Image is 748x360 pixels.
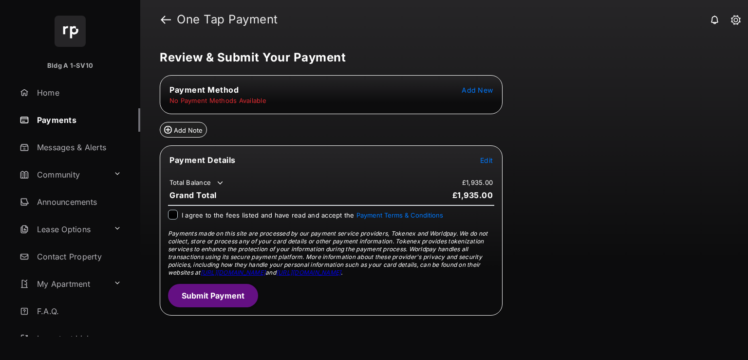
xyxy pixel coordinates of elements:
p: Bldg A 1-SV10 [47,61,93,71]
a: [URL][DOMAIN_NAME] [201,269,265,276]
button: I agree to the fees listed and have read and accept the [356,211,443,219]
button: Add Note [160,122,207,138]
img: svg+xml;base64,PHN2ZyB4bWxucz0iaHR0cDovL3d3dy53My5vcmcvMjAwMC9zdmciIHdpZHRoPSI2NCIgaGVpZ2h0PSI2NC... [55,16,86,47]
a: Important Links [16,327,125,350]
span: Edit [480,156,493,164]
span: £1,935.00 [452,190,493,200]
td: Total Balance [169,178,225,188]
a: Lease Options [16,218,110,241]
button: Edit [480,155,493,165]
a: Messages & Alerts [16,136,140,159]
a: Home [16,81,140,104]
a: Payments [16,108,140,132]
td: No Payment Methods Available [169,96,267,105]
td: £1,935.00 [462,178,493,187]
span: Payments made on this site are processed by our payment service providers, Tokenex and Worldpay. ... [168,230,487,276]
a: [URL][DOMAIN_NAME] [276,269,341,276]
a: F.A.Q. [16,300,140,323]
button: Submit Payment [168,284,258,307]
span: Payment Method [169,85,239,95]
span: I agree to the fees listed and have read and accept the [182,211,443,219]
a: Contact Property [16,245,140,268]
a: Community [16,163,110,186]
a: Announcements [16,190,140,214]
span: Grand Total [169,190,217,200]
button: Add New [462,85,493,95]
span: Payment Details [169,155,236,165]
h5: Review & Submit Your Payment [160,52,721,63]
a: My Apartment [16,272,110,296]
strong: One Tap Payment [177,14,278,25]
span: Add New [462,86,493,94]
